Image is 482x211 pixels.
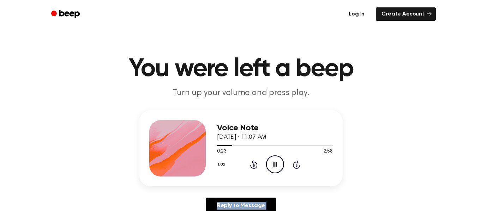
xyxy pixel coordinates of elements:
[324,148,333,155] span: 2:58
[376,7,436,21] a: Create Account
[217,159,228,170] button: 1.0x
[106,87,376,99] p: Turn up your volume and press play.
[217,123,333,133] h3: Voice Note
[217,134,266,141] span: [DATE] · 11:07 AM
[46,7,86,21] a: Beep
[60,56,422,82] h1: You were left a beep
[217,148,226,155] span: 0:23
[342,6,372,22] a: Log in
